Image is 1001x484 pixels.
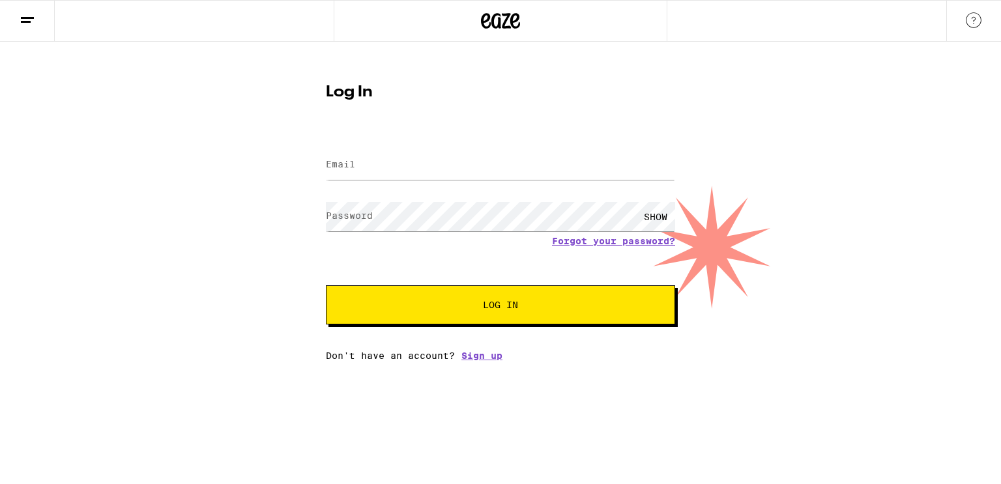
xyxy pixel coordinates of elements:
[326,150,675,180] input: Email
[326,159,355,169] label: Email
[461,350,502,361] a: Sign up
[552,236,675,246] a: Forgot your password?
[326,85,675,100] h1: Log In
[14,9,100,20] span: Hi. Need any help?
[326,210,373,221] label: Password
[326,350,675,361] div: Don't have an account?
[326,285,675,324] button: Log In
[483,300,518,309] span: Log In
[636,202,675,231] div: SHOW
